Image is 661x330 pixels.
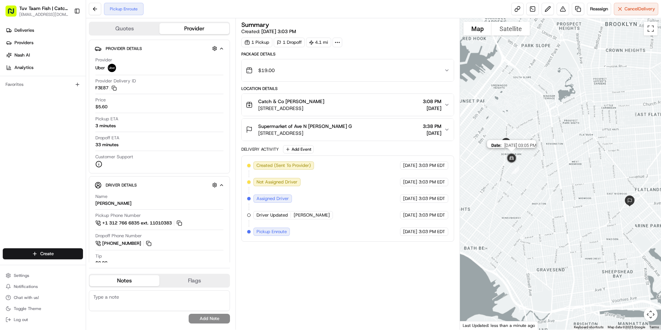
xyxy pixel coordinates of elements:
[419,179,445,185] span: 3:03 PM EDT
[95,85,117,91] button: F3E87
[90,275,159,286] button: Notes
[55,97,113,110] a: 💻API Documentation
[419,196,445,202] span: 3:03 PM EDT
[294,212,330,218] span: [PERSON_NAME]
[23,73,87,78] div: We're available if you need us!
[3,3,71,19] button: Tuv Taam Fish | Catch & Co.[EMAIL_ADDRESS][DOMAIN_NAME]
[256,229,287,235] span: Pickup Enroute
[95,200,132,207] div: [PERSON_NAME]
[419,212,445,218] span: 3:03 PM EDT
[590,6,608,12] span: Reassign
[95,135,119,141] span: Dropoff ETA
[14,27,34,33] span: Deliveries
[574,325,604,330] button: Keyboard shortcuts
[14,100,53,107] span: Knowledge Base
[3,79,83,90] div: Favorites
[258,123,352,130] span: Supermarket of Ave N [PERSON_NAME] G
[159,23,229,34] button: Provider
[49,117,83,122] a: Powered byPylon
[258,98,324,105] span: Catch & Co [PERSON_NAME]
[306,38,331,47] div: 4.1 mi
[95,240,153,247] a: [PHONE_NUMBER]
[95,233,142,239] span: Dropoff Phone Number
[423,98,441,105] span: 3:08 PM
[3,282,83,291] button: Notifications
[14,284,38,289] span: Notifications
[95,65,105,71] span: Uber
[7,28,125,39] p: Welcome 👋
[106,182,137,188] span: Driver Details
[504,143,536,148] span: [DATE] 03:05 PM
[274,38,305,47] div: 1 Dropoff
[7,7,21,21] img: Nash
[95,78,136,84] span: Provider Delivery ID
[90,23,159,34] button: Quotes
[69,117,83,122] span: Pylon
[14,40,33,46] span: Providers
[95,154,133,160] span: Customer Support
[3,248,83,259] button: Create
[117,68,125,76] button: Start new chat
[423,123,441,130] span: 3:38 PM
[242,59,453,81] button: $19.00
[614,3,658,15] button: CancelDelivery
[3,271,83,280] button: Settings
[462,321,484,330] a: Open this area in Google Maps (opens a new window)
[258,67,275,74] span: $19.00
[58,101,64,106] div: 💻
[463,22,492,36] button: Show street map
[256,179,297,185] span: Not Assigned Driver
[7,101,12,106] div: 📗
[95,57,112,63] span: Provider
[256,162,311,169] span: Created (Sent To Provider)
[3,315,83,324] button: Log out
[4,97,55,110] a: 📗Knowledge Base
[95,104,107,110] span: $5.60
[14,273,29,278] span: Settings
[95,260,107,266] div: $0.00
[258,130,352,137] span: [STREET_ADDRESS]
[102,240,141,247] span: [PHONE_NUMBER]
[95,179,224,191] button: Driver Details
[3,50,86,61] a: Nash AI
[65,100,111,107] span: API Documentation
[95,193,107,200] span: Name
[19,5,69,12] button: Tuv Taam Fish | Catch & Co.
[40,251,54,257] span: Create
[261,28,296,34] span: [DATE] 3:03 PM
[587,3,611,15] button: Reassign
[460,321,538,330] div: Last Updated: less than a minute ago
[258,105,324,112] span: [STREET_ADDRESS]
[95,219,183,227] a: +1 312 766 6835 ext. 11010383
[95,116,118,122] span: Pickup ETA
[403,212,417,218] span: [DATE]
[419,229,445,235] span: 3:03 PM EDT
[3,37,86,48] a: Providers
[644,308,658,321] button: Map camera controls
[19,12,69,17] button: [EMAIL_ADDRESS][DOMAIN_NAME]
[95,123,116,129] div: 3 minutes
[241,28,296,35] span: Created:
[241,51,454,57] div: Package Details
[3,25,86,36] a: Deliveries
[14,64,33,71] span: Analytics
[491,143,501,148] span: Date :
[256,196,289,202] span: Assigned Driver
[18,44,114,52] input: Clear
[625,6,655,12] span: Cancel Delivery
[649,325,659,329] a: Terms
[403,179,417,185] span: [DATE]
[106,46,142,51] span: Provider Details
[419,162,445,169] span: 3:03 PM EDT
[95,142,118,148] div: 33 minutes
[3,304,83,313] button: Toggle Theme
[242,94,453,116] button: Catch & Co [PERSON_NAME][STREET_ADDRESS]3:08 PM[DATE]
[403,162,417,169] span: [DATE]
[7,66,19,78] img: 1736555255976-a54dd68f-1ca7-489b-9aae-adbdc363a1c4
[644,22,658,36] button: Toggle fullscreen view
[403,229,417,235] span: [DATE]
[509,163,522,177] div: 1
